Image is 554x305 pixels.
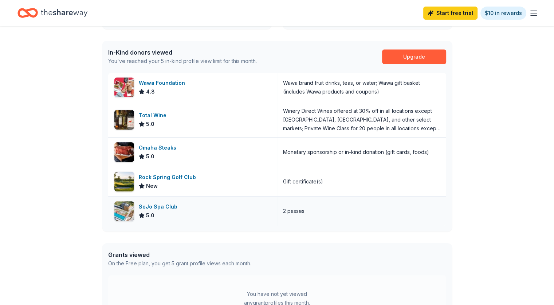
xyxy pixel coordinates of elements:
div: Rock Spring Golf Club [139,173,199,182]
span: New [146,182,158,190]
div: SoJo Spa Club [139,202,180,211]
span: 5.0 [146,120,154,128]
div: Total Wine [139,111,169,120]
div: Gift certificate(s) [283,177,323,186]
a: Start free trial [423,7,478,20]
a: Home [17,4,87,21]
div: Omaha Steaks [139,143,179,152]
img: Image for SoJo Spa Club [114,201,134,221]
div: Winery Direct Wines offered at 30% off in all locations except [GEOGRAPHIC_DATA], [GEOGRAPHIC_DAT... [283,107,440,133]
div: On the Free plan, you get 5 grant profile views each month. [108,259,251,268]
span: 4.8 [146,87,155,96]
div: Wawa brand fruit drinks, teas, or water; Wawa gift basket (includes Wawa products and coupons) [283,79,440,96]
div: You've reached your 5 in-kind profile view limit for this month. [108,57,257,66]
span: 5.0 [146,211,154,220]
img: Image for Omaha Steaks [114,142,134,162]
a: $10 in rewards [480,7,526,20]
a: Upgrade [382,49,446,64]
div: 2 passes [283,207,304,215]
img: Image for Rock Spring Golf Club [114,172,134,191]
img: Image for Wawa Foundation [114,78,134,97]
img: Image for Total Wine [114,110,134,130]
span: 5.0 [146,152,154,161]
div: Monetary sponsorship or in-kind donation (gift cards, foods) [283,148,429,157]
div: Grants viewed [108,250,251,259]
div: In-Kind donors viewed [108,48,257,57]
div: Wawa Foundation [139,79,188,87]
